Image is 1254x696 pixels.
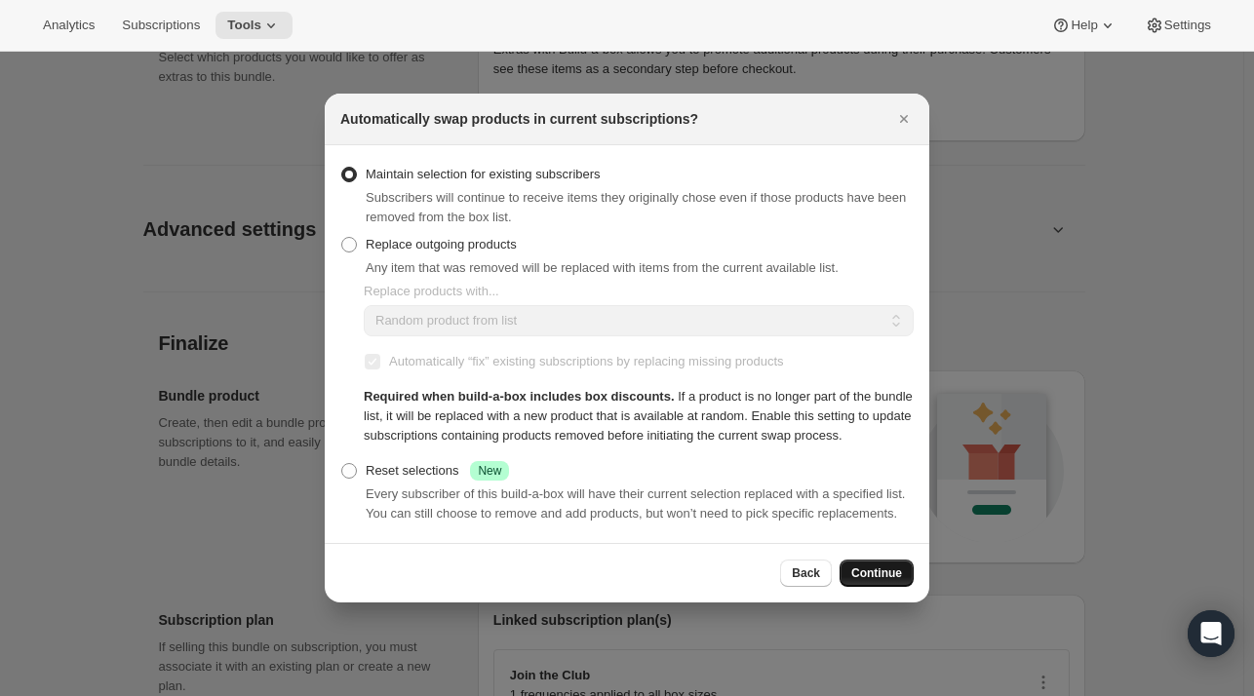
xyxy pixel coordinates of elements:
[389,354,784,368] span: Automatically “fix” existing subscriptions by replacing missing products
[227,18,261,33] span: Tools
[1133,12,1223,39] button: Settings
[364,389,675,404] span: Required when build-a-box includes box discounts.
[366,237,517,251] span: Replace outgoing products
[366,486,905,521] span: Every subscriber of this build-a-box will have their current selection replaced with a specified ...
[364,387,914,445] div: If a product is no longer part of the bundle list, it will be replaced with a new product that is...
[110,12,212,39] button: Subscriptions
[890,105,918,133] button: Close
[851,565,902,581] span: Continue
[340,109,698,129] h2: Automatically swap products in current subscriptions?
[366,461,509,481] div: Reset selections
[366,260,839,275] span: Any item that was removed will be replaced with items from the current available list.
[366,167,601,181] span: Maintain selection for existing subscribers
[1188,610,1234,657] div: Open Intercom Messenger
[216,12,293,39] button: Tools
[364,284,499,298] span: Replace products with...
[1071,18,1097,33] span: Help
[122,18,200,33] span: Subscriptions
[478,463,501,479] span: New
[31,12,106,39] button: Analytics
[366,190,906,224] span: Subscribers will continue to receive items they originally chose even if those products have been...
[43,18,95,33] span: Analytics
[1164,18,1211,33] span: Settings
[1039,12,1128,39] button: Help
[840,560,914,587] button: Continue
[792,565,820,581] span: Back
[780,560,832,587] button: Back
